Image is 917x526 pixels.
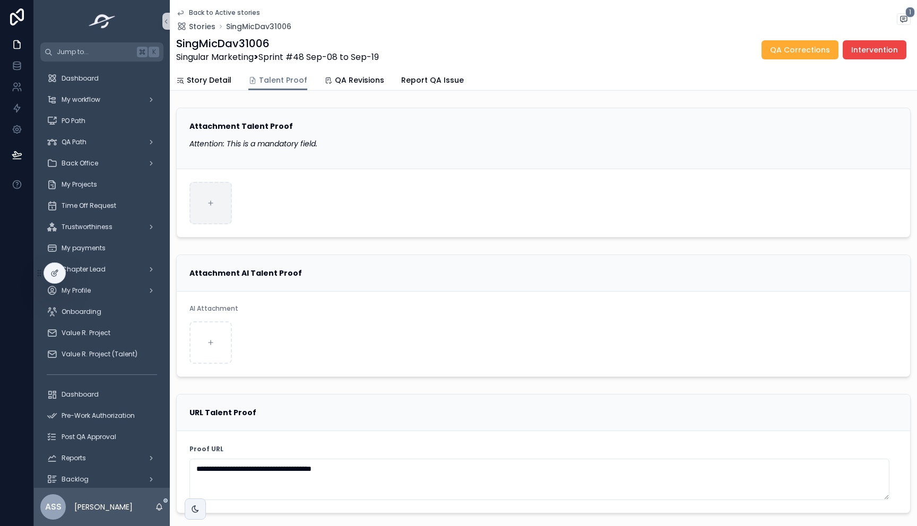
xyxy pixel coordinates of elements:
span: Talent Proof [259,75,307,85]
a: Talent Proof [248,71,307,91]
div: scrollable content [34,62,170,488]
a: Pre-Work Authorization [40,406,163,425]
a: My payments [40,239,163,258]
span: Dashboard [62,74,99,83]
span: My payments [62,244,106,252]
a: My Projects [40,175,163,194]
a: SingMicDav31006 [226,21,291,32]
strong: Attachment AI Talent Proof [189,268,302,278]
em: Attention: This is a mandatory field. [189,138,317,149]
span: Post QA Approval [62,433,116,441]
span: PO Path [62,117,85,125]
a: Reports [40,449,163,468]
span: QA Revisions [335,75,384,85]
strong: > [254,51,258,63]
span: My Profile [62,286,91,295]
a: Onboarding [40,302,163,321]
img: App logo [85,13,119,30]
span: Value R. Project [62,329,110,337]
button: Intervention [843,40,906,59]
strong: URL Talent Proof [189,407,256,418]
a: Dashboard [40,385,163,404]
strong: Proof URL [189,445,223,453]
span: ASS [45,501,62,513]
a: Time Off Request [40,196,163,215]
span: Onboarding [62,308,101,316]
span: Chapter Lead [62,265,106,274]
a: Post QA Approval [40,427,163,446]
a: QA Revisions [324,71,384,92]
a: Report QA Issue [401,71,464,92]
a: Trustworthiness [40,217,163,236]
a: Back Office [40,154,163,173]
a: Chapter Lead [40,260,163,279]
button: QA Corrections [762,40,838,59]
span: Value R. Project (Talent) [62,350,137,358]
span: Intervention [851,45,898,55]
span: AI Attachment [189,304,238,313]
h1: SingMicDav31006 [176,36,379,51]
span: Report QA Issue [401,75,464,85]
a: Story Detail [176,71,231,92]
span: Back to Active stories [189,8,260,17]
a: Back to Active stories [176,8,260,17]
a: Dashboard [40,69,163,88]
span: K [150,48,158,56]
span: Story Detail [187,75,231,85]
a: PO Path [40,111,163,130]
button: Jump to...K [40,42,163,62]
span: Backlog [62,475,89,484]
a: Backlog [40,470,163,489]
a: Value R. Project (Talent) [40,345,163,364]
span: Trustworthiness [62,223,113,231]
span: QA Path [62,138,86,146]
span: Back Office [62,159,98,168]
span: My workflow [62,95,100,104]
a: My Profile [40,281,163,300]
strong: Attachment Talent Proof [189,121,293,131]
button: 1 [897,13,911,27]
p: [PERSON_NAME] [74,502,133,512]
a: QA Path [40,133,163,152]
span: My Projects [62,180,97,189]
a: Stories [176,21,215,32]
span: Time Off Request [62,201,116,210]
span: Jump to... [57,48,133,56]
span: QA Corrections [770,45,830,55]
a: My workflow [40,90,163,109]
span: Pre-Work Authorization [62,411,135,420]
span: Stories [189,21,215,32]
span: 1 [905,7,915,17]
span: Reports [62,454,86,462]
a: Value R. Project [40,323,163,343]
span: Dashboard [62,390,99,399]
span: Singular Marketing Sprint #48 Sep-08 to Sep-19 [176,51,379,64]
